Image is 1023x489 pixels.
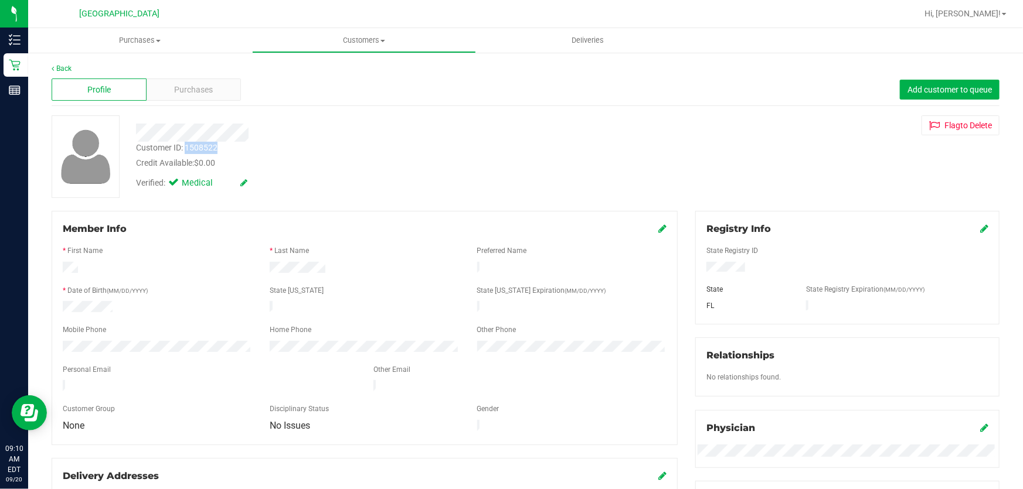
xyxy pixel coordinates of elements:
inline-svg: Retail [9,59,21,71]
label: State [US_STATE] [270,285,324,296]
span: $0.00 [194,158,215,167]
span: Profile [87,84,111,96]
img: user-icon.png [55,126,117,187]
span: Add customer to queue [908,85,992,94]
label: Personal Email [63,364,111,375]
label: State Registry Expiration [806,284,925,295]
span: Delivery Addresses [63,470,159,481]
span: (MM/DD/YYYY) [565,288,606,294]
label: Disciplinary Status [270,403,329,414]
span: Deliveries [556,35,620,46]
button: Flagto Delete [922,115,1000,135]
span: Hi, [PERSON_NAME]! [925,9,1001,18]
span: Customers [253,35,475,46]
inline-svg: Inventory [9,34,21,46]
inline-svg: Reports [9,84,21,96]
span: None [63,420,84,431]
label: Gender [477,403,499,414]
div: State [698,284,797,295]
a: Back [52,64,72,73]
a: Deliveries [476,28,700,53]
div: FL [698,300,797,311]
div: Credit Available: [136,157,601,169]
p: 09:10 AM EDT [5,443,23,475]
span: Member Info [63,223,127,234]
label: Customer Group [63,403,115,414]
label: First Name [67,245,103,256]
label: Date of Birth [67,285,148,296]
iframe: Resource center [12,395,47,430]
span: Purchases [175,84,213,96]
p: 09/20 [5,475,23,484]
span: Registry Info [706,223,771,234]
span: Medical [182,177,229,190]
span: Relationships [706,350,774,361]
div: Customer ID: 1508522 [136,142,217,154]
label: State Registry ID [706,245,758,256]
span: No Issues [270,420,310,431]
span: [GEOGRAPHIC_DATA] [80,9,160,19]
label: Mobile Phone [63,324,106,335]
label: Last Name [274,245,309,256]
a: Customers [252,28,476,53]
label: Other Phone [477,324,516,335]
label: Other Email [373,364,410,375]
span: Purchases [28,35,252,46]
button: Add customer to queue [900,80,1000,100]
span: (MM/DD/YYYY) [883,286,925,293]
label: Home Phone [270,324,311,335]
a: Purchases [28,28,252,53]
span: Physician [706,422,755,433]
span: (MM/DD/YYYY) [107,288,148,294]
label: No relationships found. [706,372,781,382]
label: State [US_STATE] Expiration [477,285,606,296]
label: Preferred Name [477,245,527,256]
div: Verified: [136,177,247,190]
